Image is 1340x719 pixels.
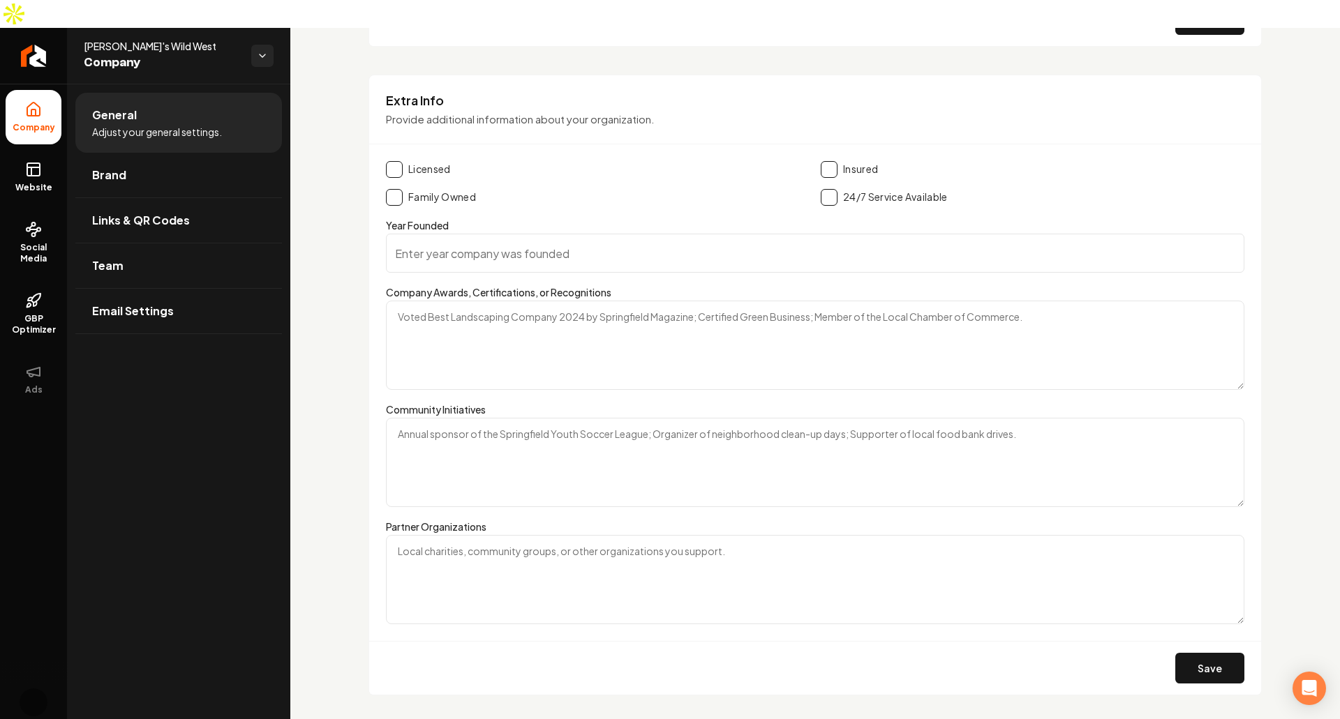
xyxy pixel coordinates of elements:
span: GBP Optimizer [6,313,61,335]
span: Brand [92,167,126,183]
label: Insured [843,162,878,176]
span: Ads [20,384,48,395]
img: Sagar Soni [20,688,47,716]
a: Website [6,150,61,204]
label: Community Initiatives [386,403,486,416]
img: Rebolt Logo [21,45,47,67]
a: Links & QR Codes [75,198,282,243]
label: Licensed [408,162,451,176]
span: Email Settings [92,303,174,319]
button: Save [1175,653,1244,683]
a: Brand [75,153,282,197]
p: Provide additional information about your organization. [386,112,1244,128]
span: Links & QR Codes [92,212,190,229]
span: [PERSON_NAME]'s Wild West [84,39,240,53]
label: 24/7 Service Available [843,190,948,204]
div: Open Intercom Messenger [1293,672,1326,705]
span: Social Media [6,242,61,264]
label: Partner Organizations [386,520,486,533]
label: Year Founded [386,219,449,232]
a: Team [75,243,282,288]
span: General [92,107,137,123]
a: Email Settings [75,289,282,333]
label: Family Owned [408,190,476,204]
button: Open user button [20,688,47,716]
input: Enter year company was founded [386,234,1244,273]
h3: Extra Info [386,92,1244,109]
span: Company [84,53,240,73]
button: Ads [6,352,61,407]
span: Adjust your general settings. [92,125,222,139]
span: Team [92,257,124,274]
span: Website [10,182,58,193]
a: Social Media [6,210,61,275]
label: Company Awards, Certifications, or Recognitions [386,286,611,298]
span: Company [7,122,61,133]
a: GBP Optimizer [6,281,61,347]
